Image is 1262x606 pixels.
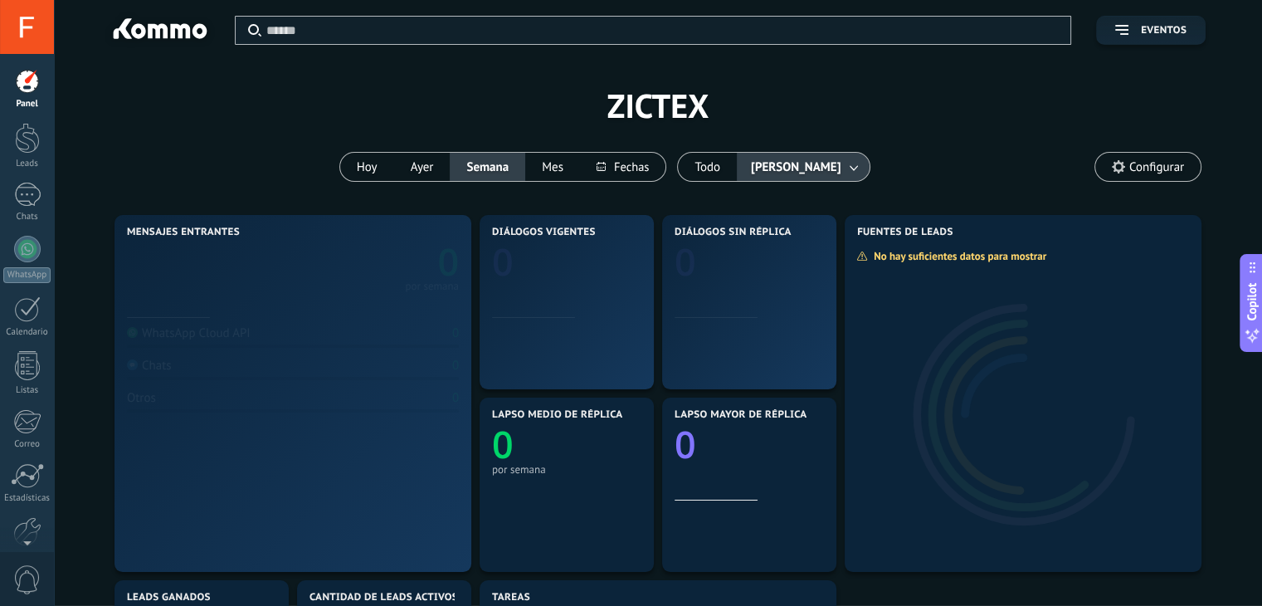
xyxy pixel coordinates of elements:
[340,153,394,181] button: Hoy
[1141,25,1186,37] span: Eventos
[492,409,623,421] span: Lapso medio de réplica
[580,153,665,181] button: Fechas
[405,282,459,291] div: por semana
[1096,16,1206,45] button: Eventos
[492,419,514,470] text: 0
[127,359,138,370] img: Chats
[1244,283,1260,321] span: Copilot
[3,99,51,110] div: Panel
[450,153,525,181] button: Semana
[452,325,459,341] div: 0
[127,227,240,238] span: Mensajes entrantes
[857,227,953,238] span: Fuentes de leads
[678,153,737,181] button: Todo
[492,237,514,287] text: 0
[452,358,459,374] div: 0
[452,390,459,406] div: 0
[3,439,51,450] div: Correo
[3,267,51,283] div: WhatsApp
[3,385,51,396] div: Listas
[127,327,138,338] img: WhatsApp Cloud API
[525,153,580,181] button: Mes
[437,237,459,287] text: 0
[309,592,458,604] span: Cantidad de leads activos
[492,592,530,604] span: Tareas
[492,463,641,476] div: por semana
[675,369,824,381] div: por semana
[394,153,451,181] button: Ayer
[856,249,1058,263] div: No hay suficientes datos para mostrar
[492,369,641,381] div: por semana
[3,212,51,222] div: Chats
[675,409,806,421] span: Lapso mayor de réplica
[3,327,51,338] div: Calendario
[675,237,696,287] text: 0
[1129,160,1184,174] span: Configurar
[737,153,870,181] button: [PERSON_NAME]
[748,156,844,178] span: [PERSON_NAME]
[3,159,51,169] div: Leads
[127,325,251,341] div: WhatsApp Cloud API
[127,358,172,374] div: Chats
[675,227,792,238] span: Diálogos sin réplica
[127,592,211,604] span: Leads ganados
[675,419,696,470] text: 0
[3,493,51,504] div: Estadísticas
[492,227,596,238] span: Diálogos vigentes
[127,390,156,406] div: Otros
[293,237,459,287] a: 0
